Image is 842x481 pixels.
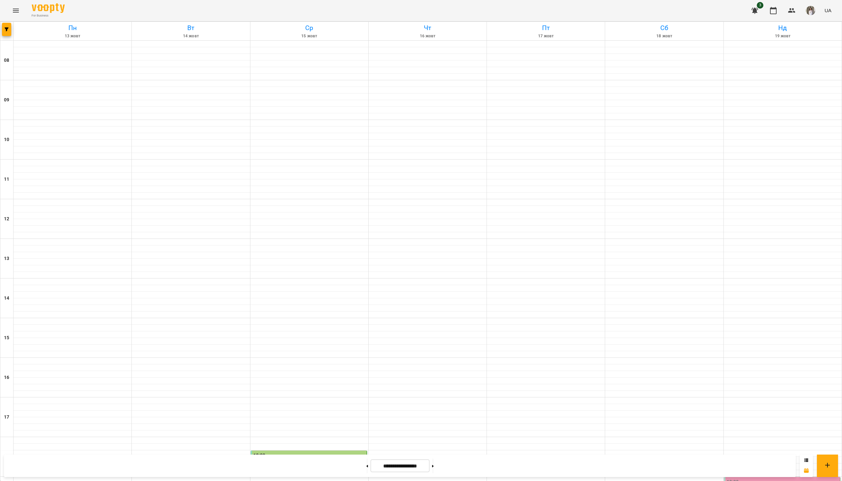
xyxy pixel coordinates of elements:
h6: 16 [4,374,9,381]
h6: 13 [4,255,9,262]
h6: 11 [4,176,9,183]
h6: 10 [4,136,9,143]
h6: 16 жовт [370,33,486,39]
h6: Пн [15,23,130,33]
h6: Нд [725,23,841,33]
h6: 15 [4,334,9,342]
button: Menu [8,3,24,18]
h6: 12 [4,215,9,223]
h6: 13 жовт [15,33,130,39]
h6: 17 [4,414,9,421]
h6: 08 [4,57,9,64]
span: For Business [32,14,65,18]
h6: Ср [251,23,367,33]
h6: 09 [4,96,9,104]
img: 364895220a4789552a8225db6642e1db.jpeg [806,6,815,15]
img: Voopty Logo [32,3,65,13]
h6: 17 жовт [488,33,604,39]
h6: 19 жовт [725,33,841,39]
button: UA [822,4,834,17]
h6: 14 [4,295,9,302]
h6: 18 жовт [606,33,722,39]
h6: Сб [606,23,722,33]
h6: 15 жовт [251,33,367,39]
h6: Пт [488,23,604,33]
span: UA [824,7,831,14]
h6: 14 жовт [133,33,249,39]
h6: Вт [133,23,249,33]
h6: Чт [370,23,486,33]
span: 3 [757,2,763,9]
